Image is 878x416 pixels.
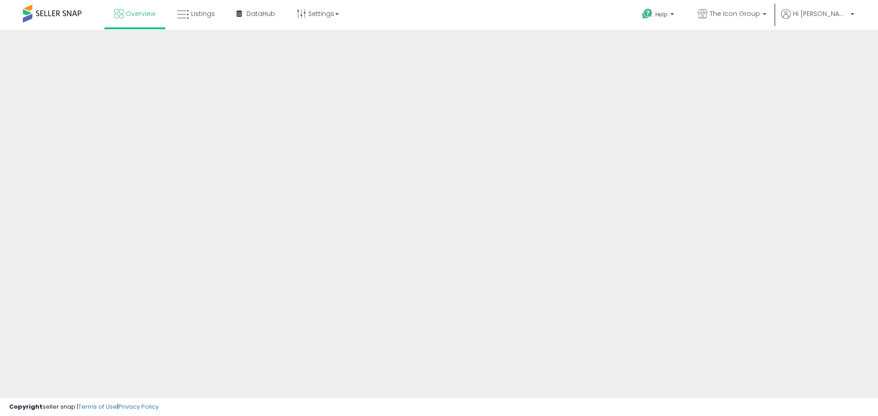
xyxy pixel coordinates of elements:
span: Help [655,11,668,18]
span: DataHub [246,9,275,18]
span: Overview [126,9,155,18]
a: Hi [PERSON_NAME] [781,9,854,30]
a: Privacy Policy [118,402,159,411]
a: Help [635,1,683,30]
span: Listings [191,9,215,18]
a: Terms of Use [78,402,117,411]
span: Hi [PERSON_NAME] [793,9,848,18]
strong: Copyright [9,402,43,411]
i: Get Help [642,8,653,20]
span: The Icon Group [710,9,760,18]
div: seller snap | | [9,403,159,411]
